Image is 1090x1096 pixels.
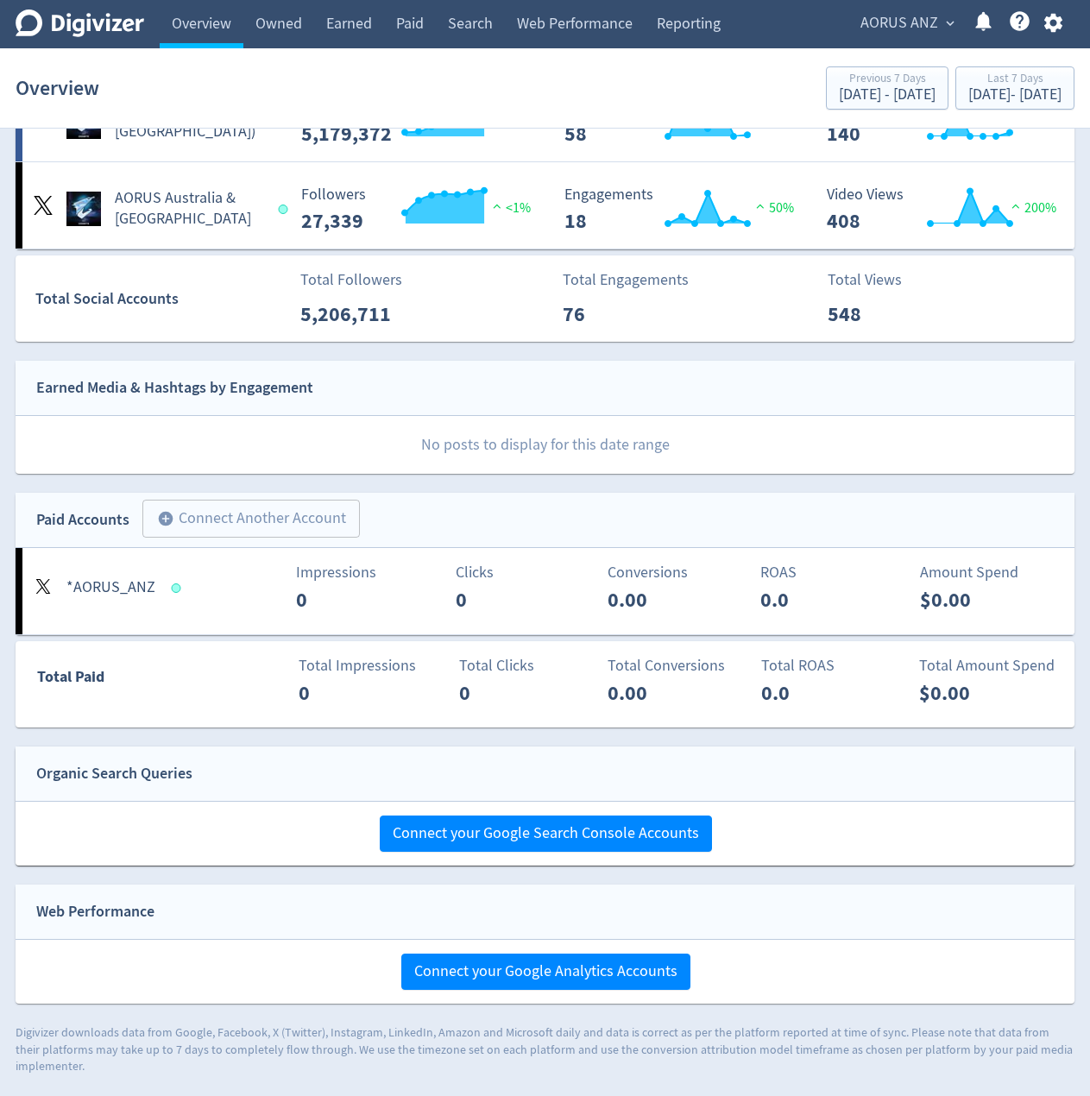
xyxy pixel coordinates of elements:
p: Impressions [296,561,452,584]
p: 76 [563,299,662,330]
a: Connect your Google Analytics Accounts [401,961,690,981]
button: Previous 7 Days[DATE] - [DATE] [826,66,948,110]
div: [DATE] - [DATE] [968,87,1062,103]
button: Connect Another Account [142,500,360,538]
span: 50% [752,199,794,217]
div: Previous 7 Days [839,72,936,87]
a: *AORUS_ANZImpressions0Clicks0Conversions0.00ROAS0.0Amount Spend$0.00 [16,548,1074,634]
p: Total Impressions [299,654,455,677]
p: 0.00 [608,677,707,709]
h5: AORUS Australia & [GEOGRAPHIC_DATA] [115,188,262,230]
p: 0 [296,584,395,615]
p: Total Engagements [563,268,689,292]
p: Amount Spend [920,561,1076,584]
span: Data last synced: 6 Oct 2025, 1:01pm (AEDT) [172,583,186,593]
img: positive-performance.svg [488,199,506,212]
p: Total Conversions [608,654,764,677]
p: ROAS [760,561,917,584]
p: 0.0 [760,584,860,615]
svg: Video Views 408 [818,186,1077,232]
p: Total Amount Spend [919,654,1075,677]
svg: Engagements 18 [556,186,815,232]
p: No posts to display for this date range [16,416,1074,474]
div: Earned Media & Hashtags by Engagement [36,375,313,400]
button: AORUS ANZ [854,9,959,37]
span: Connect your Google Search Console Accounts [393,826,699,841]
p: Total Views [828,268,927,292]
a: Connect Another Account [129,502,360,538]
span: add_circle [157,510,174,527]
p: Total ROAS [761,654,917,677]
p: Conversions [608,561,764,584]
div: Web Performance [36,899,154,924]
div: Last 7 Days [968,72,1062,87]
span: Data last synced: 6 Oct 2025, 7:02pm (AEDT) [278,205,293,214]
h5: *AORUS_ANZ [66,577,155,598]
a: Connect your Google Search Console Accounts [380,823,712,843]
svg: Followers 27,339 [293,186,551,232]
p: Digivizer downloads data from Google, Facebook, X (Twitter), Instagram, LinkedIn, Amazon and Micr... [16,1024,1074,1075]
p: 0 [459,677,558,709]
p: $0.00 [919,677,1018,709]
p: 0 [299,677,398,709]
span: <1% [488,199,531,217]
img: positive-performance.svg [1007,199,1024,212]
button: Connect your Google Analytics Accounts [401,954,690,990]
a: AORUS Australia & New Zealand undefinedAORUS Australia & [GEOGRAPHIC_DATA] Followers 27,339 Follo... [16,162,1074,249]
span: AORUS ANZ [860,9,938,37]
p: 0 [456,584,555,615]
img: positive-performance.svg [752,199,769,212]
span: Connect your Google Analytics Accounts [414,964,677,979]
p: 0.0 [761,677,860,709]
p: 548 [828,299,927,330]
div: Paid Accounts [36,507,129,532]
div: Organic Search Queries [36,761,192,786]
div: Total Paid [16,665,192,697]
div: Total Social Accounts [35,287,288,312]
button: Connect your Google Search Console Accounts [380,816,712,852]
span: 200% [1007,199,1056,217]
span: expand_more [942,16,958,31]
p: 5,206,711 [300,299,400,330]
p: 0.00 [608,584,707,615]
button: Last 7 Days[DATE]- [DATE] [955,66,1074,110]
p: $0.00 [920,584,1019,615]
div: [DATE] - [DATE] [839,87,936,103]
p: Clicks [456,561,612,584]
p: Total Clicks [459,654,615,677]
p: Total Followers [300,268,402,292]
img: AORUS Australia & New Zealand undefined [66,192,101,226]
h1: Overview [16,60,99,116]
